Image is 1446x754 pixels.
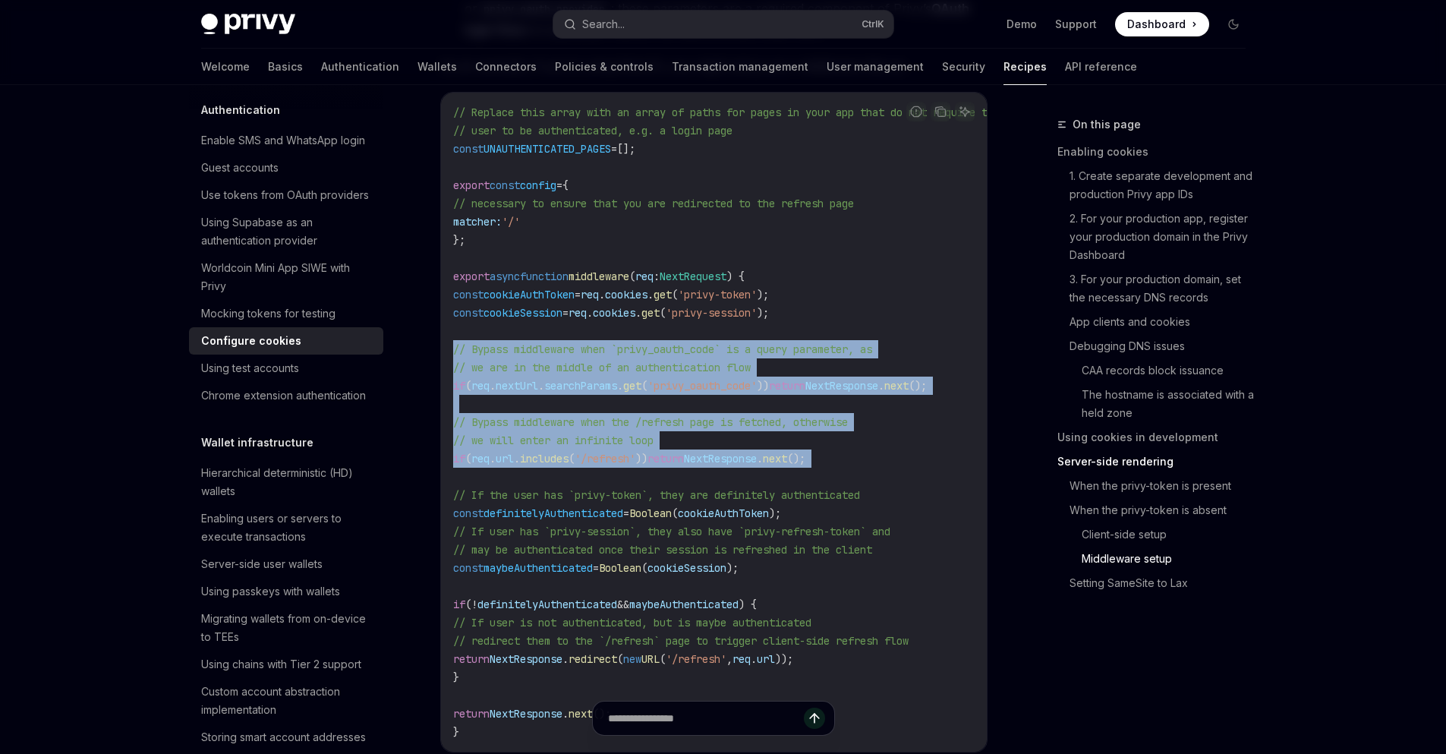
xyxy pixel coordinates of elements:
span: } [453,670,459,684]
a: Dashboard [1115,12,1209,36]
span: get [654,288,672,301]
div: Using test accounts [201,359,299,377]
span: cookies [605,288,647,301]
span: return [453,652,490,666]
span: cookieSession [484,306,562,320]
span: 'privy-token' [678,288,757,301]
img: dark logo [201,14,295,35]
span: '/refresh' [575,452,635,465]
div: Using Supabase as an authentication provider [201,213,374,250]
div: Server-side user wallets [201,555,323,573]
span: . [490,379,496,393]
span: cookieAuthToken [678,506,769,520]
span: (); [787,452,805,465]
span: const [490,178,520,192]
span: url [496,452,514,465]
a: Welcome [201,49,250,85]
span: ! [471,598,477,611]
span: ( [617,652,623,666]
a: API reference [1065,49,1137,85]
span: ( [672,288,678,301]
span: cookieAuthToken [484,288,575,301]
a: Use tokens from OAuth providers [189,181,383,209]
div: Enabling users or servers to execute transactions [201,510,374,546]
span: . [751,652,757,666]
span: if [453,452,465,465]
span: = [593,561,599,575]
div: Guest accounts [201,159,279,177]
span: req [569,306,587,320]
span: )) [757,379,769,393]
a: 2. For your production app, register your production domain in the Privy Dashboard [1070,207,1258,267]
span: = [575,288,581,301]
span: = [562,306,569,320]
span: . [878,379,884,393]
a: Support [1055,17,1097,32]
span: = [623,506,629,520]
span: ( [641,379,647,393]
span: . [617,379,623,393]
span: if [453,379,465,393]
a: Migrating wallets from on-device to TEEs [189,605,383,651]
div: Using chains with Tier 2 support [201,655,361,674]
a: Basics [268,49,303,85]
span: . [635,306,641,320]
a: Using Supabase as an authentication provider [189,209,383,254]
div: Custom account abstraction implementation [201,683,374,719]
h5: Wallet infrastructure [201,434,313,452]
span: URL [641,652,660,666]
span: const [453,142,484,156]
span: UNAUTHENTICATED_PAGES [484,142,611,156]
a: 1. Create separate development and production Privy app IDs [1070,164,1258,207]
span: // Replace this array with an array of paths for pages in your app that do not require the [453,106,1000,119]
a: Client-side setup [1082,522,1258,547]
span: // If user has `privy-session`, they also have `privy-refresh-token` and [453,525,890,538]
h5: Authentication [201,101,280,119]
span: cookies [593,306,635,320]
span: && [617,598,629,611]
span: }; [453,233,465,247]
div: Configure cookies [201,332,301,350]
a: Server-side rendering [1057,450,1258,474]
a: Using chains with Tier 2 support [189,651,383,678]
a: Hierarchical deterministic (HD) wallets [189,459,383,505]
span: . [490,452,496,465]
a: Policies & controls [555,49,654,85]
span: // redirect them to the `/refresh` page to trigger client-side refresh flow [453,634,909,648]
div: Worldcoin Mini App SIWE with Privy [201,259,374,295]
span: new [623,652,641,666]
span: ( [660,652,666,666]
span: 'privy-session' [666,306,757,320]
span: '/' [502,215,520,229]
span: // user to be authenticated, e.g. a login page [453,124,732,137]
span: . [538,379,544,393]
span: redirect [569,652,617,666]
span: : [654,270,660,283]
span: cookieSession [647,561,726,575]
span: next [884,379,909,393]
span: get [641,306,660,320]
span: function [520,270,569,283]
a: Debugging DNS issues [1070,334,1258,358]
span: // necessary to ensure that you are redirected to the refresh page [453,197,854,210]
span: ( [569,452,575,465]
span: ( [465,379,471,393]
span: On this page [1073,115,1141,134]
span: const [453,506,484,520]
a: When the privy-token is present [1070,474,1258,498]
span: . [599,288,605,301]
a: App clients and cookies [1070,310,1258,334]
a: Configure cookies [189,327,383,355]
span: maybeAuthenticated [484,561,593,575]
a: Connectors [475,49,537,85]
span: matcher: [453,215,502,229]
span: const [453,561,484,575]
span: const [453,306,484,320]
span: ( [629,270,635,283]
a: Wallets [417,49,457,85]
a: 3. For your production domain, set the necessary DNS records [1070,267,1258,310]
span: , [726,652,732,666]
span: const [453,288,484,301]
button: Search...CtrlK [553,11,893,38]
a: Using passkeys with wallets [189,578,383,605]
